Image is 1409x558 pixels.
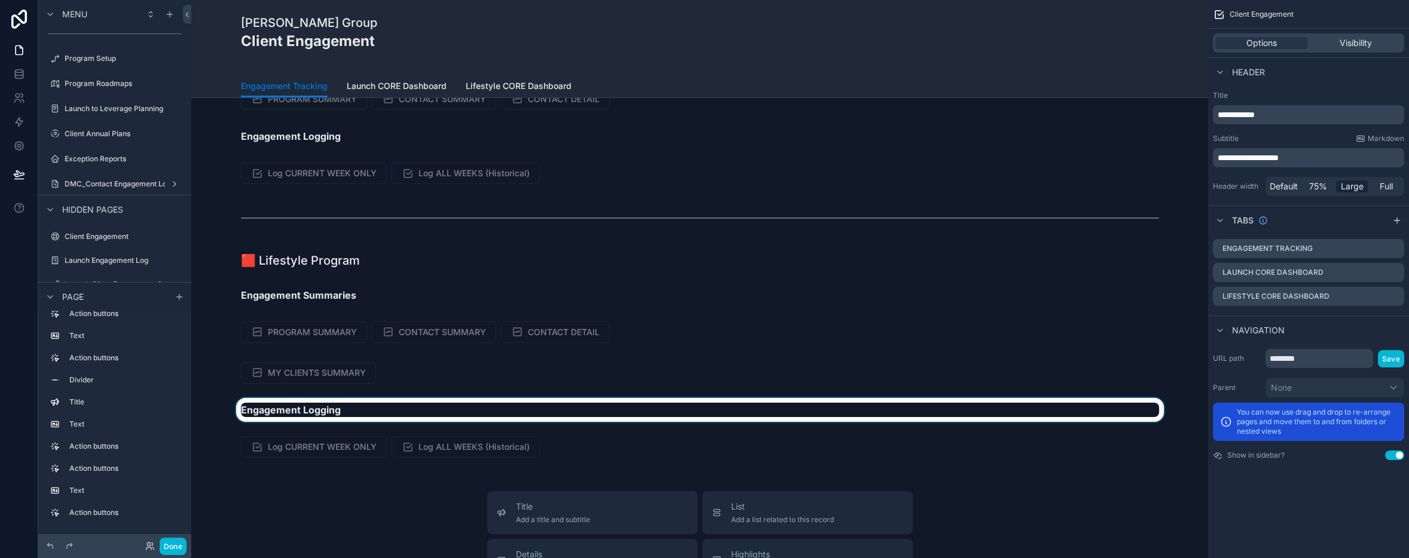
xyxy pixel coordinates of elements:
label: Client Annual Plans [65,129,182,139]
label: Action buttons [69,309,179,318]
span: Lifestyle CORE Dashboard [466,80,571,92]
span: Header [1232,66,1265,78]
a: Client Engagement [45,227,184,246]
span: Client Engagement [1230,10,1294,19]
span: Add a list related to this record [731,515,834,525]
a: Client Annual Plans [45,124,184,143]
a: DMC_Contact Engagement Log [45,174,184,194]
span: Hidden pages [62,204,123,216]
label: Title [69,397,179,407]
a: Program Setup [45,49,184,68]
label: Exception Reports [65,154,182,164]
button: ListAdd a list related to this record [702,491,913,534]
a: Launch Client Engagement Summary [45,275,184,294]
label: Text [69,419,179,429]
span: Visibility [1340,37,1372,49]
label: Lifestyle CORE Dashboard [1222,292,1329,301]
span: Options [1246,37,1277,49]
label: Action buttons [69,464,179,473]
label: Client Engagement [65,232,182,241]
span: Menu [62,8,87,20]
a: Launch Engagement Log [45,251,184,270]
div: scrollable content [1213,105,1404,124]
button: Done [160,538,187,555]
span: Navigation [1232,324,1285,336]
label: Show in sidebar? [1227,450,1285,460]
label: Parent [1213,383,1261,393]
h2: Client Engagement [241,31,377,51]
label: Header width [1213,182,1261,191]
label: Subtitle [1213,134,1239,143]
a: Program Roadmaps [45,74,184,93]
span: Default [1270,180,1298,192]
label: Text [69,331,179,341]
label: Action buttons [69,442,179,451]
span: Page [62,291,84,303]
label: Text [69,486,179,495]
button: Save [1378,350,1404,367]
span: List [731,501,834,513]
label: Title [1213,91,1404,100]
label: DMC_Contact Engagement Log [65,179,171,189]
a: Exception Reports [45,149,184,168]
span: Markdown [1368,134,1404,143]
button: TitleAdd a title and subtitle [487,491,698,534]
span: Full [1380,180,1393,192]
h1: [PERSON_NAME] Group [241,14,377,31]
span: Title [516,501,590,513]
span: Launch CORE Dashboard [347,80,447,92]
span: Large [1341,180,1364,192]
span: Add a title and subtitle [516,515,590,525]
a: Markdown [1356,134,1404,143]
span: 75% [1309,180,1327,192]
span: Engagement Tracking [241,80,328,92]
button: None [1266,378,1404,398]
label: Divider [69,375,179,385]
div: scrollable content [1213,148,1404,167]
label: URL path [1213,354,1261,363]
span: Tabs [1232,214,1254,226]
a: Launch to Leverage Planning [45,99,184,118]
a: Lifestyle CORE Dashboard [466,75,571,99]
label: Launch Client Engagement Summary [65,280,191,289]
label: Launch Engagement Log [65,256,182,265]
label: Program Setup [65,54,182,63]
label: Engagement Tracking [1222,244,1313,253]
label: Launch to Leverage Planning [65,104,182,114]
label: Action buttons [69,353,179,363]
a: Launch CORE Dashboard [347,75,447,99]
div: scrollable content [38,311,191,534]
span: None [1271,382,1292,394]
a: Engagement Tracking [241,75,328,98]
label: Action buttons [69,508,179,517]
p: You can now use drag and drop to re-arrange pages and move them to and from folders or nested views [1237,407,1397,436]
label: Program Roadmaps [65,79,182,88]
label: Launch CORE Dashboard [1222,268,1324,277]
